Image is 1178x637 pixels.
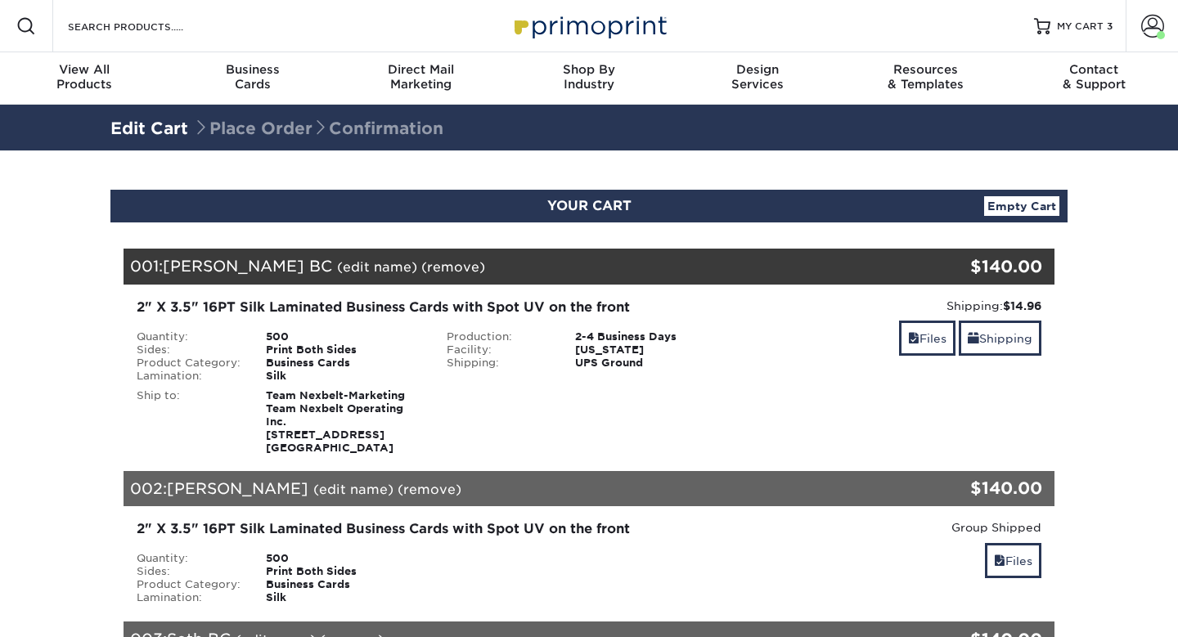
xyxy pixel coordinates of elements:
div: [US_STATE] [563,343,744,357]
div: Silk [254,591,434,604]
div: Shipping: [434,357,564,370]
div: 002: [124,471,899,507]
div: Print Both Sides [254,343,434,357]
strong: Team Nexbelt-Marketing Team Nexbelt Operating Inc. [STREET_ADDRESS] [GEOGRAPHIC_DATA] [266,389,405,454]
span: files [994,554,1005,567]
a: Direct MailMarketing [336,52,505,105]
a: Empty Cart [984,196,1059,216]
span: Business [169,62,337,77]
a: Shipping [959,321,1041,356]
div: Quantity: [124,330,254,343]
a: BusinessCards [169,52,337,105]
a: (edit name) [337,259,417,275]
div: Cards [169,62,337,92]
div: Business Cards [254,578,434,591]
span: YOUR CART [547,198,632,213]
div: Marketing [336,62,505,92]
div: Production: [434,330,564,343]
div: Facility: [434,343,564,357]
div: $140.00 [899,254,1042,279]
div: Product Category: [124,578,254,591]
div: Lamination: [124,370,254,383]
div: Group Shipped [756,519,1041,536]
a: (remove) [398,482,461,497]
span: files [908,332,919,345]
div: 001: [124,249,899,285]
div: 2" X 3.5" 16PT Silk Laminated Business Cards with Spot UV on the front [137,298,731,317]
div: Business Cards [254,357,434,370]
a: Resources& Templates [842,52,1010,105]
span: Design [673,62,842,77]
a: (remove) [421,259,485,275]
div: Silk [254,370,434,383]
span: Place Order Confirmation [193,119,443,138]
div: Print Both Sides [254,565,434,578]
strong: $14.96 [1003,299,1041,312]
span: [PERSON_NAME] [167,479,308,497]
span: shipping [968,332,979,345]
div: 2" X 3.5" 16PT Silk Laminated Business Cards with Spot UV on the front [137,519,731,539]
div: Lamination: [124,591,254,604]
span: 3 [1107,20,1113,32]
div: Shipping: [756,298,1041,314]
a: Files [899,321,955,356]
span: Shop By [505,62,673,77]
input: SEARCH PRODUCTS..... [66,16,226,36]
div: Ship to: [124,389,254,455]
div: Product Category: [124,357,254,370]
a: Files [985,543,1041,578]
div: Industry [505,62,673,92]
div: 500 [254,552,434,565]
div: Sides: [124,343,254,357]
div: Quantity: [124,552,254,565]
div: & Support [1009,62,1178,92]
img: Primoprint [507,8,671,43]
a: (edit name) [313,482,393,497]
div: Services [673,62,842,92]
div: 500 [254,330,434,343]
div: 2-4 Business Days [563,330,744,343]
a: DesignServices [673,52,842,105]
span: Resources [842,62,1010,77]
div: UPS Ground [563,357,744,370]
div: Sides: [124,565,254,578]
span: Contact [1009,62,1178,77]
a: Contact& Support [1009,52,1178,105]
a: Shop ByIndustry [505,52,673,105]
span: MY CART [1057,20,1104,34]
div: $140.00 [899,476,1042,500]
div: & Templates [842,62,1010,92]
a: Edit Cart [110,119,188,138]
span: [PERSON_NAME] BC [163,257,332,275]
span: Direct Mail [336,62,505,77]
